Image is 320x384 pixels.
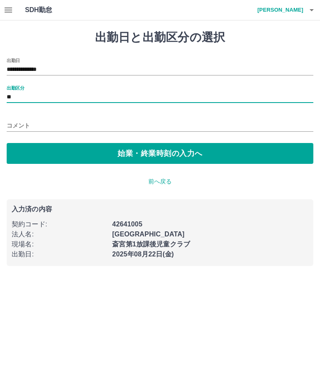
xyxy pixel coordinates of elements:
[12,206,308,213] p: 入力済の内容
[112,251,174,258] b: 2025年08月22日(金)
[112,231,185,238] b: [GEOGRAPHIC_DATA]
[7,57,20,63] label: 出勤日
[7,85,24,91] label: 出勤区分
[12,249,107,259] p: 出勤日 :
[7,30,313,45] h1: 出勤日と出勤区分の選択
[7,143,313,164] button: 始業・終業時刻の入力へ
[112,221,142,228] b: 42641005
[12,219,107,229] p: 契約コード :
[7,177,313,186] p: 前へ戻る
[12,229,107,239] p: 法人名 :
[112,241,190,248] b: 斎宮第1放課後児童クラブ
[12,239,107,249] p: 現場名 :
